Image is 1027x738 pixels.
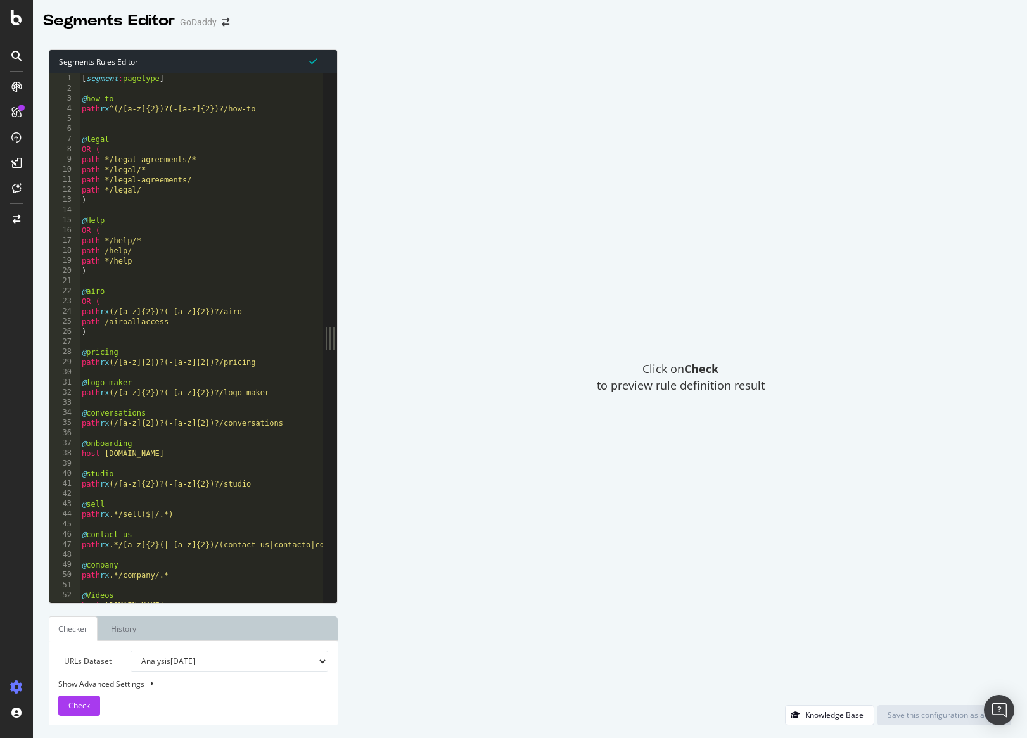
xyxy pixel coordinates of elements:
div: Knowledge Base [805,709,864,720]
div: 40 [49,469,80,479]
div: 31 [49,378,80,388]
span: Click on to preview rule definition result [597,361,765,393]
div: 13 [49,195,80,205]
div: 50 [49,570,80,580]
label: URLs Dataset [49,651,121,672]
div: 18 [49,246,80,256]
div: 25 [49,317,80,327]
div: 39 [49,459,80,469]
span: Syntax is valid [309,55,317,67]
div: 47 [49,540,80,550]
div: 9 [49,155,80,165]
div: 41 [49,479,80,489]
div: 16 [49,226,80,236]
div: 33 [49,398,80,408]
div: 5 [49,114,80,124]
div: Open Intercom Messenger [984,695,1014,725]
div: 19 [49,256,80,266]
div: 46 [49,530,80,540]
div: 2 [49,84,80,94]
div: 26 [49,327,80,337]
div: 29 [49,357,80,367]
div: 42 [49,489,80,499]
a: Knowledge Base [785,709,874,720]
div: Segments Rules Editor [49,50,337,73]
div: 34 [49,408,80,418]
div: 12 [49,185,80,195]
div: 23 [49,296,80,307]
div: 14 [49,205,80,215]
div: 38 [49,449,80,459]
div: arrow-right-arrow-left [222,18,229,27]
div: Show Advanced Settings [49,678,319,689]
div: 36 [49,428,80,438]
div: 21 [49,276,80,286]
div: 3 [49,94,80,104]
strong: Check [684,361,718,376]
div: 45 [49,519,80,530]
div: GoDaddy [180,16,217,29]
div: 7 [49,134,80,144]
div: 6 [49,124,80,134]
div: Segments Editor [43,10,175,32]
a: Checker [49,616,98,641]
div: 11 [49,175,80,185]
div: 22 [49,286,80,296]
div: 32 [49,388,80,398]
div: 10 [49,165,80,175]
div: Save this configuration as active [888,709,1001,720]
div: 15 [49,215,80,226]
div: 17 [49,236,80,246]
div: 28 [49,347,80,357]
div: 51 [49,580,80,590]
button: Save this configuration as active [877,705,1011,725]
div: 37 [49,438,80,449]
div: 27 [49,337,80,347]
div: 1 [49,73,80,84]
button: Check [58,696,100,716]
div: 35 [49,418,80,428]
div: 8 [49,144,80,155]
div: 48 [49,550,80,560]
div: 44 [49,509,80,519]
div: 49 [49,560,80,570]
div: 53 [49,601,80,611]
div: 20 [49,266,80,276]
div: 4 [49,104,80,114]
div: 52 [49,590,80,601]
button: Knowledge Base [785,705,874,725]
div: 30 [49,367,80,378]
a: History [101,616,146,641]
div: 43 [49,499,80,509]
span: Check [68,700,90,711]
div: 24 [49,307,80,317]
